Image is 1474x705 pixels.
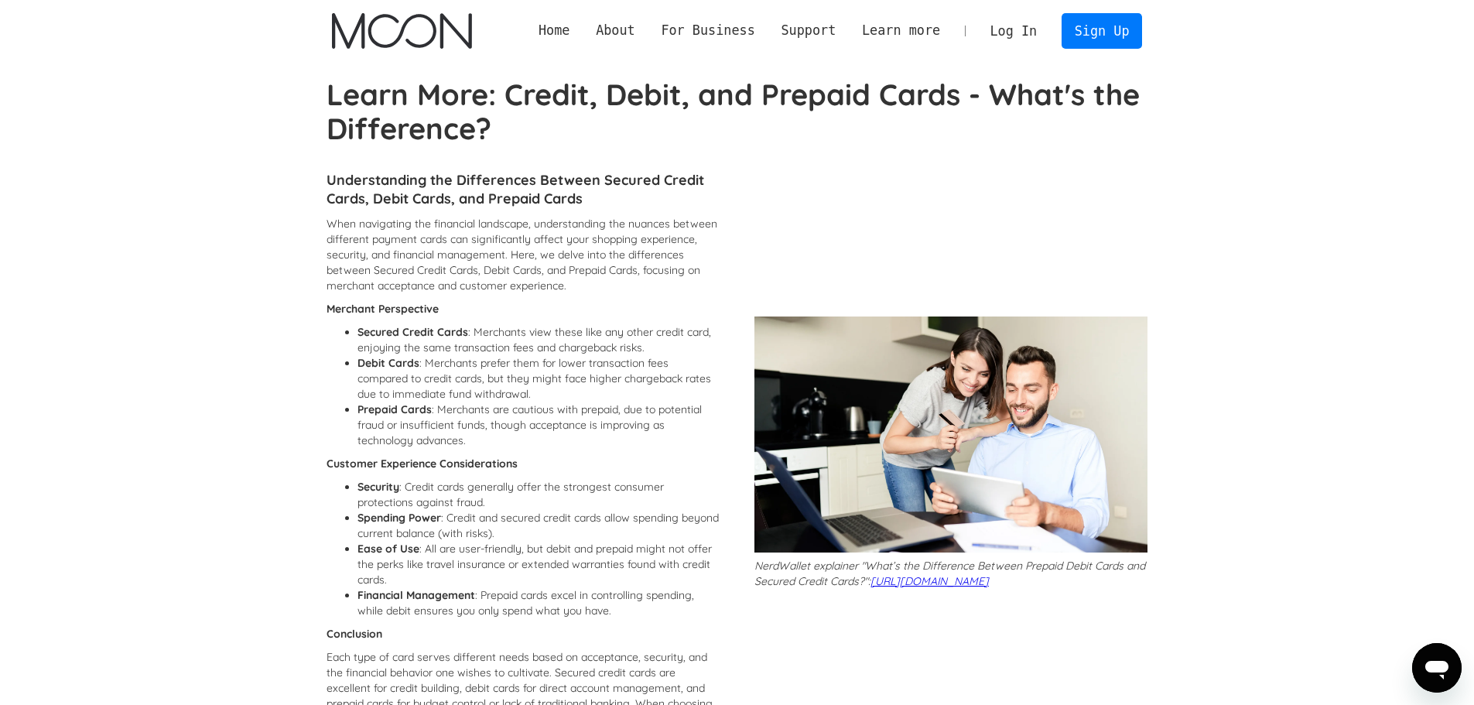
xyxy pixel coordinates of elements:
[357,479,720,510] li: : Credit cards generally offer the strongest consumer protections against fraud.
[332,13,472,49] img: Moon Logo
[327,171,704,207] strong: Understanding the Differences Between Secured Credit Cards, Debit Cards, and Prepaid Cards
[870,574,989,588] a: [URL][DOMAIN_NAME]
[357,480,399,494] strong: Security
[357,402,432,416] strong: Prepaid Cards
[357,510,720,541] li: : Credit and secured credit cards allow spending beyond current balance (with risks).
[327,302,439,316] strong: Merchant Perspective
[583,21,648,40] div: About
[357,356,419,370] strong: Debit Cards
[327,76,1140,147] strong: Learn More: Credit, Debit, and Prepaid Cards - What's the Difference?
[357,588,475,602] strong: Financial Management
[357,511,441,525] strong: Spending Power
[849,21,953,40] div: Learn more
[1412,643,1462,693] iframe: Button to launch messaging window
[357,402,720,448] li: : Merchants are cautious with prepaid, due to potential fraud or insufficient funds, though accep...
[596,21,635,40] div: About
[1062,13,1142,48] a: Sign Up
[357,542,419,556] strong: Ease of Use
[327,216,720,293] p: When navigating the financial landscape, understanding the nuances between different payment card...
[661,21,754,40] div: For Business
[332,13,472,49] a: home
[357,325,468,339] strong: Secured Credit Cards
[648,21,768,40] div: For Business
[781,21,836,40] div: Support
[768,21,849,40] div: Support
[327,626,720,642] p: ‍
[525,21,583,40] a: Home
[754,558,1147,589] p: NerdWallet explainer "What’s the Difference Between Prepaid Debit Cards and Secured Credit Cards?":
[357,587,720,618] li: : Prepaid cards excel in controlling spending, while debit ensures you only spend what you have.
[327,627,382,641] strong: Conclusion
[357,541,720,587] li: : All are user-friendly, but debit and prepaid might not offer the perks like travel insurance or...
[862,21,940,40] div: Learn more
[357,324,720,355] li: : Merchants view these like any other credit card, enjoying the same transaction fees and chargeb...
[977,14,1050,48] a: Log In
[327,457,518,471] strong: Customer Experience Considerations
[357,355,720,402] li: : Merchants prefer them for lower transaction fees compared to credit cards, but they might face ...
